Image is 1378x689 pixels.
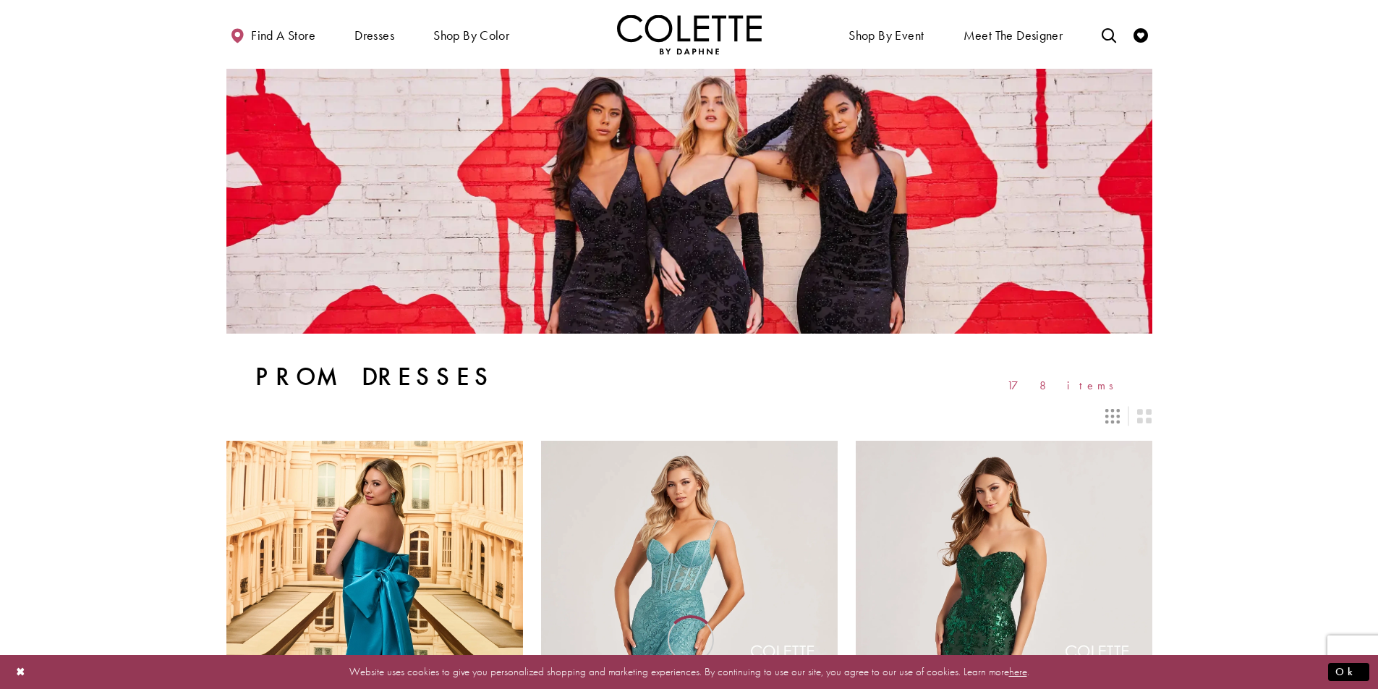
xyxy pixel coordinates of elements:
div: Layout Controls [218,400,1161,432]
a: Toggle search [1098,14,1120,54]
span: Find a store [251,28,315,43]
span: 178 items [1007,379,1123,392]
p: Website uses cookies to give you personalized shopping and marketing experiences. By continuing t... [104,662,1274,682]
a: Visit Home Page [617,14,762,54]
a: Meet the designer [960,14,1067,54]
button: Close Dialog [9,659,33,685]
span: Switch layout to 2 columns [1137,409,1152,423]
span: Dresses [354,28,394,43]
span: Shop by color [433,28,509,43]
span: Shop By Event [845,14,927,54]
a: Find a store [226,14,319,54]
a: here [1009,664,1027,679]
button: Submit Dialog [1328,663,1369,681]
span: Dresses [351,14,398,54]
h1: Prom Dresses [255,363,495,392]
span: Switch layout to 3 columns [1105,409,1120,423]
img: Colette by Daphne [617,14,762,54]
span: Meet the designer [964,28,1063,43]
span: Shop By Event [849,28,924,43]
span: Shop by color [430,14,513,54]
a: Check Wishlist [1130,14,1152,54]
